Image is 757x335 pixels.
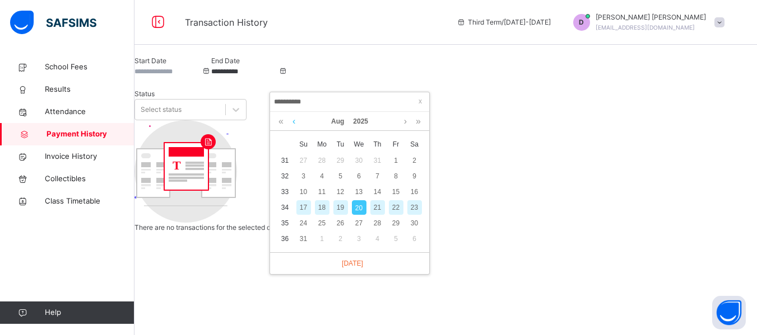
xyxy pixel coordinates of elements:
td: September 1, 2025 [313,231,331,247]
div: 11 [315,185,329,199]
div: 15 [389,185,403,199]
div: 6 [407,232,422,246]
th: Tue [331,136,350,153]
div: 29 [333,153,348,168]
td: 36 [276,231,294,247]
td: August 5, 2025 [331,168,350,184]
div: 30 [407,216,422,230]
td: August 20, 2025 [350,200,368,215]
div: 22 [389,200,403,215]
div: 1 [389,153,403,168]
div: 2 [333,232,348,246]
div: 31 [296,232,311,246]
td: August 24, 2025 [294,215,313,231]
td: August 25, 2025 [313,215,331,231]
span: We [350,139,368,149]
p: There are no transactions for the selected date. [134,223,757,233]
div: 6 [352,169,366,183]
div: 4 [315,169,329,183]
a: Last year (Control + left) [276,112,286,131]
span: Collectibles [45,173,134,185]
div: 12 [333,185,348,199]
td: 34 [276,200,294,215]
div: 8 [389,169,403,183]
td: September 5, 2025 [387,231,405,247]
td: August 22, 2025 [387,200,405,215]
td: August 27, 2025 [350,215,368,231]
label: End Date [211,56,240,65]
div: 5 [389,232,403,246]
div: 7 [370,169,385,183]
th: Sat [405,136,424,153]
td: September 3, 2025 [350,231,368,247]
div: 17 [296,200,311,215]
span: School Fees [45,62,134,73]
th: Thu [368,136,387,153]
td: July 27, 2025 [294,153,313,168]
td: August 29, 2025 [387,215,405,231]
a: Aug [327,112,349,131]
th: Sun [294,136,313,153]
div: 26 [333,216,348,230]
span: Tu [331,139,350,149]
div: 5 [333,169,348,183]
td: August 4, 2025 [313,168,331,184]
div: 27 [296,153,311,168]
div: 28 [370,216,385,230]
span: Th [368,139,387,149]
div: 16 [407,185,422,199]
th: Fri [387,136,405,153]
div: 25 [315,216,329,230]
td: 31 [276,153,294,168]
span: Su [294,139,313,149]
td: 32 [276,168,294,184]
td: 33 [276,184,294,200]
td: August 9, 2025 [405,168,424,184]
a: 2025 [349,112,373,131]
div: 10 [296,185,311,199]
div: 28 [315,153,329,168]
td: September 6, 2025 [405,231,424,247]
td: July 30, 2025 [350,153,368,168]
span: [PERSON_NAME] [PERSON_NAME] [596,12,706,22]
div: Doreen Ifie Sekibo [562,12,730,32]
button: Open asap [712,296,746,329]
tspan: T [173,158,181,172]
td: 35 [276,215,294,231]
span: session/term information [457,17,551,27]
div: 3 [352,232,366,246]
span: Attendance [45,106,134,117]
td: August 17, 2025 [294,200,313,215]
td: August 18, 2025 [313,200,331,215]
div: 3 [296,169,311,183]
td: August 10, 2025 [294,184,313,200]
td: August 11, 2025 [313,184,331,200]
td: September 4, 2025 [368,231,387,247]
div: 4 [370,232,385,246]
td: August 8, 2025 [387,168,405,184]
td: August 19, 2025 [331,200,350,215]
div: 9 [407,169,422,183]
div: 23 [407,200,422,215]
td: August 2, 2025 [405,153,424,168]
td: August 3, 2025 [294,168,313,184]
span: Status [134,89,155,98]
div: Select status [141,105,182,115]
span: [EMAIL_ADDRESS][DOMAIN_NAME] [596,24,695,31]
td: July 29, 2025 [331,153,350,168]
td: August 26, 2025 [331,215,350,231]
th: Mon [313,136,331,153]
td: August 28, 2025 [368,215,387,231]
div: 19 [333,200,348,215]
span: Invoice History [45,151,134,162]
span: D [579,17,584,27]
label: Start Date [134,56,166,65]
td: August 13, 2025 [350,184,368,200]
td: August 23, 2025 [405,200,424,215]
span: Help [45,307,134,318]
img: safsims [10,11,96,34]
a: Next month (PageDown) [401,112,410,131]
span: Results [45,84,134,95]
th: Wed [350,136,368,153]
div: 27 [352,216,366,230]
